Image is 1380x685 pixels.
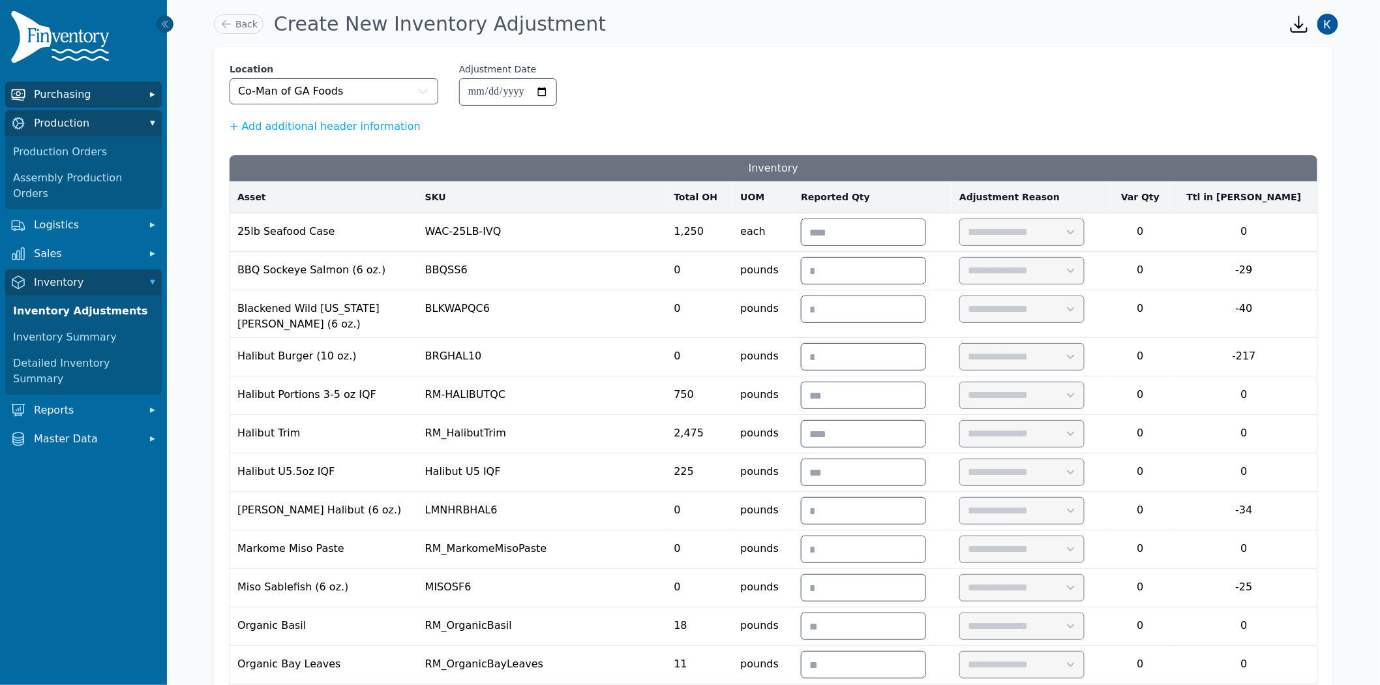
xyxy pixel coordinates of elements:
[417,338,667,376] td: BRGHAL10
[230,415,417,453] td: Halibut Trim
[8,350,159,392] a: Detailed Inventory Summary
[666,607,732,646] td: 18
[230,376,417,415] td: Halibut Portions 3-5 oz IQF
[1110,252,1171,290] td: 0
[732,569,793,607] td: pounds
[1171,530,1317,569] td: 0
[10,10,115,68] img: Finventory
[1171,453,1317,492] td: 0
[5,397,162,423] button: Reports
[230,607,417,646] td: Organic Basil
[1110,453,1171,492] td: 0
[230,78,438,104] button: Co-Man of GA Foods
[1171,213,1317,252] td: 0
[417,530,667,569] td: RM_MarkomeMisoPaste
[1171,646,1317,684] td: 0
[34,246,138,262] span: Sales
[417,252,667,290] td: BBQSS6
[1171,290,1317,338] td: -40
[425,190,659,204] a: SKU
[5,110,162,136] button: Production
[8,298,159,324] a: Inventory Adjustments
[793,181,952,213] th: Reported Qty
[417,415,667,453] td: RM_HalibutTrim
[230,569,417,607] td: Miso Sablefish (6 oz.)
[34,217,138,233] span: Logistics
[1171,569,1317,607] td: -25
[666,569,732,607] td: 0
[417,453,667,492] td: Halibut U5 IQF
[732,492,793,530] td: pounds
[417,569,667,607] td: MISOSF6
[34,275,138,290] span: Inventory
[1110,338,1171,376] td: 0
[1110,569,1171,607] td: 0
[230,338,417,376] td: Halibut Burger (10 oz.)
[732,252,793,290] td: pounds
[230,252,417,290] td: BBQ Sockeye Salmon (6 oz.)
[8,324,159,350] a: Inventory Summary
[230,63,438,76] label: Location
[952,181,1110,213] th: Adjustment Reason
[230,290,417,338] td: Blackened Wild [US_STATE] [PERSON_NAME] (6 oz.)
[666,415,732,453] td: 2,475
[5,212,162,238] button: Logistics
[34,87,138,102] span: Purchasing
[238,84,344,99] span: Co-Man of GA Foods
[417,290,667,338] td: BLKWAPQC6
[459,63,536,76] label: Adjustment Date
[214,14,263,34] a: Back
[230,213,417,252] td: 25lb Seafood Case
[732,376,793,415] td: pounds
[732,338,793,376] td: pounds
[1110,646,1171,684] td: 0
[732,181,793,213] th: UOM
[5,241,162,267] button: Sales
[34,403,138,418] span: Reports
[1110,213,1171,252] td: 0
[1110,607,1171,646] td: 0
[666,646,732,684] td: 11
[230,530,417,569] td: Markome Miso Paste
[666,252,732,290] td: 0
[1110,530,1171,569] td: 0
[732,453,793,492] td: pounds
[732,415,793,453] td: pounds
[666,338,732,376] td: 0
[1171,181,1317,213] th: Ttl in [PERSON_NAME]
[732,213,793,252] td: each
[34,115,138,131] span: Production
[230,646,417,684] td: Organic Bay Leaves
[1317,14,1338,35] img: Kathleen Gray
[5,82,162,108] button: Purchasing
[417,376,667,415] td: RM-HALIBUTQC
[666,530,732,569] td: 0
[5,269,162,296] button: Inventory
[732,530,793,569] td: pounds
[732,290,793,338] td: pounds
[1171,415,1317,453] td: 0
[732,646,793,684] td: pounds
[274,12,606,36] h1: Create New Inventory Adjustment
[1110,181,1171,213] th: Var Qty
[34,431,138,447] span: Master Data
[1171,376,1317,415] td: 0
[417,492,667,530] td: LMNHRBHAL6
[8,139,159,165] a: Production Orders
[230,119,421,134] button: + Add additional header information
[8,165,159,207] a: Assembly Production Orders
[237,190,410,204] a: Asset
[1110,376,1171,415] td: 0
[666,453,732,492] td: 225
[666,181,732,213] th: Total OH
[732,607,793,646] td: pounds
[666,492,732,530] td: 0
[1110,492,1171,530] td: 0
[1171,607,1317,646] td: 0
[1171,492,1317,530] td: -34
[5,426,162,452] button: Master Data
[666,290,732,338] td: 0
[666,376,732,415] td: 750
[417,607,667,646] td: RM_OrganicBasil
[1171,252,1317,290] td: -29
